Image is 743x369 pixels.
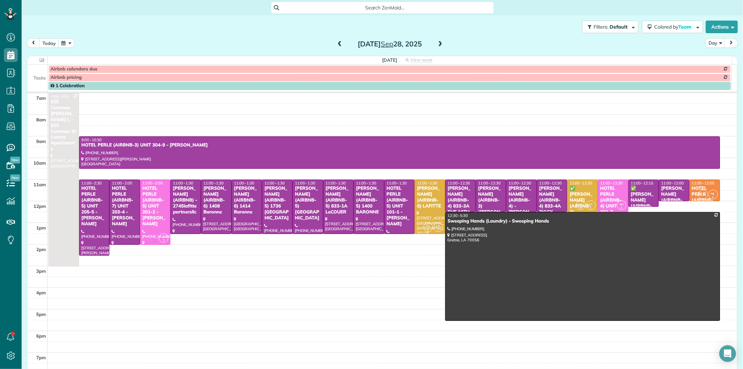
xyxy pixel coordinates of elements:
[381,39,393,48] span: Sep
[386,186,413,227] div: HOTEL PERLE (AIRBNB-5) UNIT 101-1 - [PERSON_NAME]
[576,205,585,211] small: 3
[417,186,443,209] div: [PERSON_NAME] (AIRBNB-6) LAFITTE
[447,186,474,227] div: [PERSON_NAME] (AIRBNB-4) 833-3A THE 10TH [MEDICAL_DATA]
[33,182,46,187] span: 11am
[569,186,596,227] div: ✅ [PERSON_NAME] (AIRBNB-3) - FLEURLICITY LLC
[719,345,736,362] div: Open Intercom Messenger
[356,186,382,215] div: [PERSON_NAME] (AIRBNB-5) 1400 BARONNE
[203,186,230,215] div: [PERSON_NAME] (AIRBNB-6) 1408 Baronne
[642,21,703,33] button: Colored byTeam
[234,181,254,186] span: 11:00 - 1:30
[582,21,638,33] button: Filters: Default
[692,181,714,186] span: 11:00 - 12:00
[142,186,169,227] div: HOTEL PERLE (AIRBNB-5) UNIT 201-2 - [PERSON_NAME]
[447,218,718,224] div: Sweeping Hands (Laundry) - Sweeping Hands
[594,24,608,30] span: Filters:
[436,224,441,228] span: KP
[709,194,718,201] small: 2
[36,355,46,360] span: 7pm
[36,333,46,339] span: 6pm
[51,83,85,89] span: 1 Celebration
[172,186,199,215] div: [PERSON_NAME] (AIRBNB) - 2745lafittepartnersllc
[36,138,46,144] span: 9am
[346,40,433,48] h2: [DATE] 28, 2025
[631,181,653,186] span: 11:00 - 12:15
[654,24,694,30] span: Colored by
[448,213,468,218] span: 12:30 - 5:30
[448,181,470,186] span: 11:00 - 12:30
[424,226,433,233] small: 3
[661,181,684,186] span: 11:00 - 12:00
[508,186,535,233] div: [PERSON_NAME] (AIRBNB-4) - [PERSON_NAME]’s Cozy Cottage
[264,186,291,221] div: [PERSON_NAME] (AIRBNB-5) 1736 [GEOGRAPHIC_DATA]
[36,268,46,274] span: 3pm
[39,38,59,48] button: today
[36,247,46,252] span: 2pm
[27,38,40,48] button: prev
[112,181,132,186] span: 11:00 - 2:00
[203,181,224,186] span: 11:00 - 1:30
[706,38,725,48] button: Day
[81,142,718,148] div: HOTEL PERLE (AIRBNB-3) UNIT 304-9 - [PERSON_NAME]
[295,181,315,186] span: 11:00 - 1:30
[295,186,321,221] div: [PERSON_NAME] (AIRBNB-5) [GEOGRAPHIC_DATA]
[539,186,565,215] div: [PERSON_NAME] (AIRBNB-4) 833-4A ZIGGY
[610,24,628,30] span: Default
[630,186,657,227] div: ✅ [PERSON_NAME] (AIRBNB-3) - FLEURLICITY LLC
[706,21,738,33] button: Actions
[36,117,46,122] span: 8am
[478,186,504,233] div: [PERSON_NAME] (AIRBNB-3) ([PERSON_NAME]'s Creole Cottage)
[33,203,46,209] span: 12pm
[36,311,46,317] span: 5pm
[111,186,138,227] div: HOTEL PERLE (AIRBNB-7) UNIT 203-4 - [PERSON_NAME]
[417,181,437,186] span: 11:00 - 1:30
[678,24,692,30] span: Team
[264,181,285,186] span: 11:00 - 1:30
[33,160,46,166] span: 10am
[36,225,46,231] span: 1pm
[725,38,738,48] button: next
[234,186,260,215] div: [PERSON_NAME] (AIRBNB-6) 1414 Baronne
[600,181,623,186] span: 11:00 - 12:30
[691,186,718,227] div: HOTEL PERLE (AIRBNB-2) UNIT 303-8 - [PERSON_NAME]
[410,57,433,63] span: View week
[36,290,46,295] span: 4pm
[173,181,193,186] span: 11:00 - 1:30
[382,57,397,63] span: [DATE]
[711,191,715,195] span: ML
[387,181,407,186] span: 11:00 - 1:30
[326,181,346,186] span: 11:00 - 1:30
[356,181,376,186] span: 11:00 - 1:30
[51,66,98,72] span: Airbnb calendars due
[159,237,168,244] small: 2
[51,75,82,80] span: Airbnb pricing
[81,186,108,227] div: HOTEL PERLE (AIRBNB-5) UNIT 205-5 - [PERSON_NAME]
[619,202,624,206] span: AR
[434,226,443,233] small: 1
[617,205,626,211] small: 2
[82,137,102,142] span: 9:00 - 10:30
[426,224,431,228] span: KP
[10,174,20,181] span: New
[579,21,638,33] a: Filters: Default
[587,205,595,211] small: 1
[478,181,501,186] span: 11:00 - 12:30
[10,157,20,164] span: New
[589,202,593,206] span: KP
[661,186,687,227] div: [PERSON_NAME] (AIRBNB-2) 833-2A THE [PERSON_NAME]
[600,186,626,227] div: HOTEL PERLE (AIRBNB-4) UNIT 302-7 - [PERSON_NAME]
[539,181,562,186] span: 11:00 - 12:30
[51,94,69,99] span: 7:00 - 3:00
[509,181,531,186] span: 11:00 - 12:30
[698,190,708,199] span: LN
[570,181,592,186] span: 11:00 - 12:30
[142,181,163,186] span: 11:00 - 2:00
[162,235,166,239] span: AR
[82,181,102,186] span: 11:00 - 2:30
[579,202,583,206] span: KP
[51,99,77,152] div: 925 Common [PERSON_NAME] L - 925 Common St Luxury Apartments
[325,186,352,215] div: [PERSON_NAME] (AIRBNB-5) 833-1A LeCOUER
[36,95,46,101] span: 7am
